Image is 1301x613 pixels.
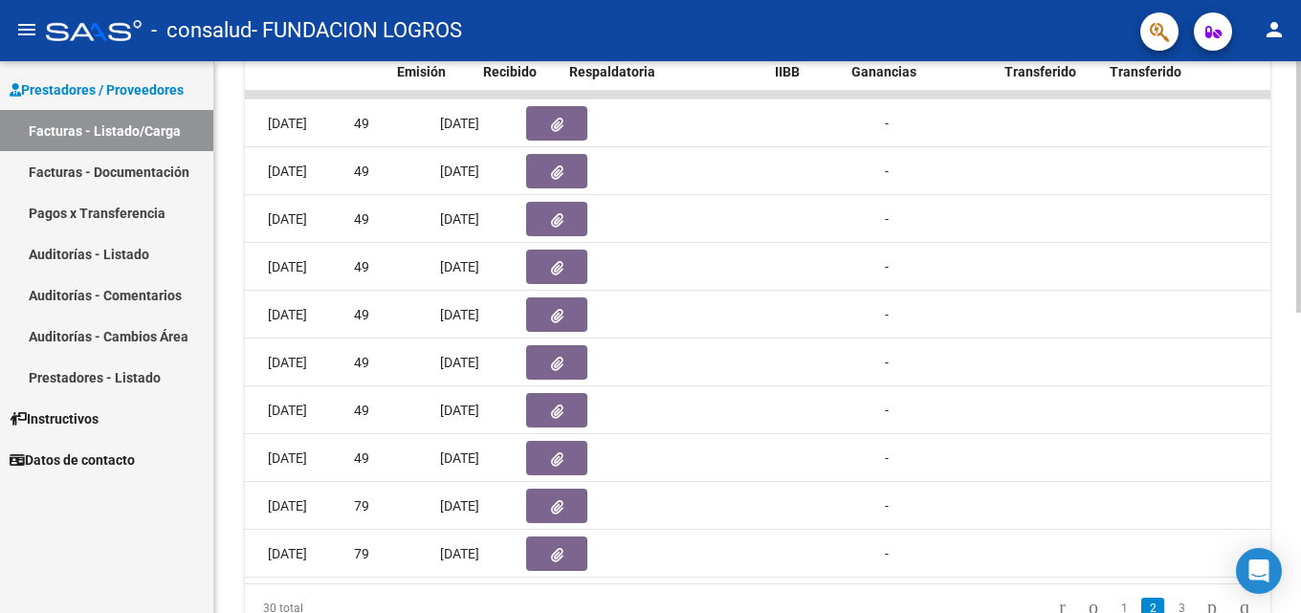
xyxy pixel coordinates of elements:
[440,116,479,131] span: [DATE]
[303,30,389,114] datatable-header-cell: Fecha Cpbt
[1263,18,1286,41] mat-icon: person
[10,408,99,429] span: Instructivos
[440,211,479,227] span: [DATE]
[268,546,307,561] span: [DATE]
[767,30,844,114] datatable-header-cell: Retencion IIBB
[844,30,920,114] datatable-header-cell: Retención Ganancias
[885,355,889,370] span: -
[440,355,479,370] span: [DATE]
[268,450,307,466] span: [DATE]
[268,259,307,274] span: [DATE]
[440,164,479,179] span: [DATE]
[885,164,889,179] span: -
[354,450,369,466] span: 49
[268,164,307,179] span: [DATE]
[268,355,307,370] span: [DATE]
[440,450,479,466] span: [DATE]
[440,259,479,274] span: [DATE]
[397,42,464,79] span: Días desde Emisión
[440,403,479,418] span: [DATE]
[440,546,479,561] span: [DATE]
[1236,548,1282,594] div: Open Intercom Messenger
[885,211,889,227] span: -
[440,307,479,322] span: [DATE]
[15,18,38,41] mat-icon: menu
[885,403,889,418] span: -
[885,116,889,131] span: -
[1102,30,1207,114] datatable-header-cell: Monto Transferido
[252,10,462,52] span: - FUNDACION LOGROS
[475,30,562,114] datatable-header-cell: Fecha Recibido
[188,30,303,114] datatable-header-cell: Monto
[851,42,916,79] span: Retención Ganancias
[354,211,369,227] span: 49
[151,10,252,52] span: - consalud
[354,116,369,131] span: 49
[920,30,997,114] datatable-header-cell: OP
[268,307,307,322] span: [DATE]
[440,498,479,514] span: [DATE]
[354,498,369,514] span: 79
[483,42,537,79] span: Fecha Recibido
[885,450,889,466] span: -
[569,42,655,79] span: Doc Respaldatoria
[10,449,135,471] span: Datos de contacto
[1004,42,1076,79] span: Fecha Transferido
[10,79,184,100] span: Prestadores / Proveedores
[268,498,307,514] span: [DATE]
[268,211,307,227] span: [DATE]
[354,355,369,370] span: 49
[354,403,369,418] span: 49
[885,259,889,274] span: -
[268,403,307,418] span: [DATE]
[885,498,889,514] span: -
[354,164,369,179] span: 49
[997,30,1102,114] datatable-header-cell: Fecha Transferido
[775,42,837,79] span: Retencion IIBB
[268,116,307,131] span: [DATE]
[676,30,767,114] datatable-header-cell: Auditoria
[1110,42,1181,79] span: Monto Transferido
[354,259,369,274] span: 49
[354,546,369,561] span: 79
[562,30,676,114] datatable-header-cell: Doc Respaldatoria
[389,30,475,114] datatable-header-cell: Días desde Emisión
[885,546,889,561] span: -
[885,307,889,322] span: -
[354,307,369,322] span: 49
